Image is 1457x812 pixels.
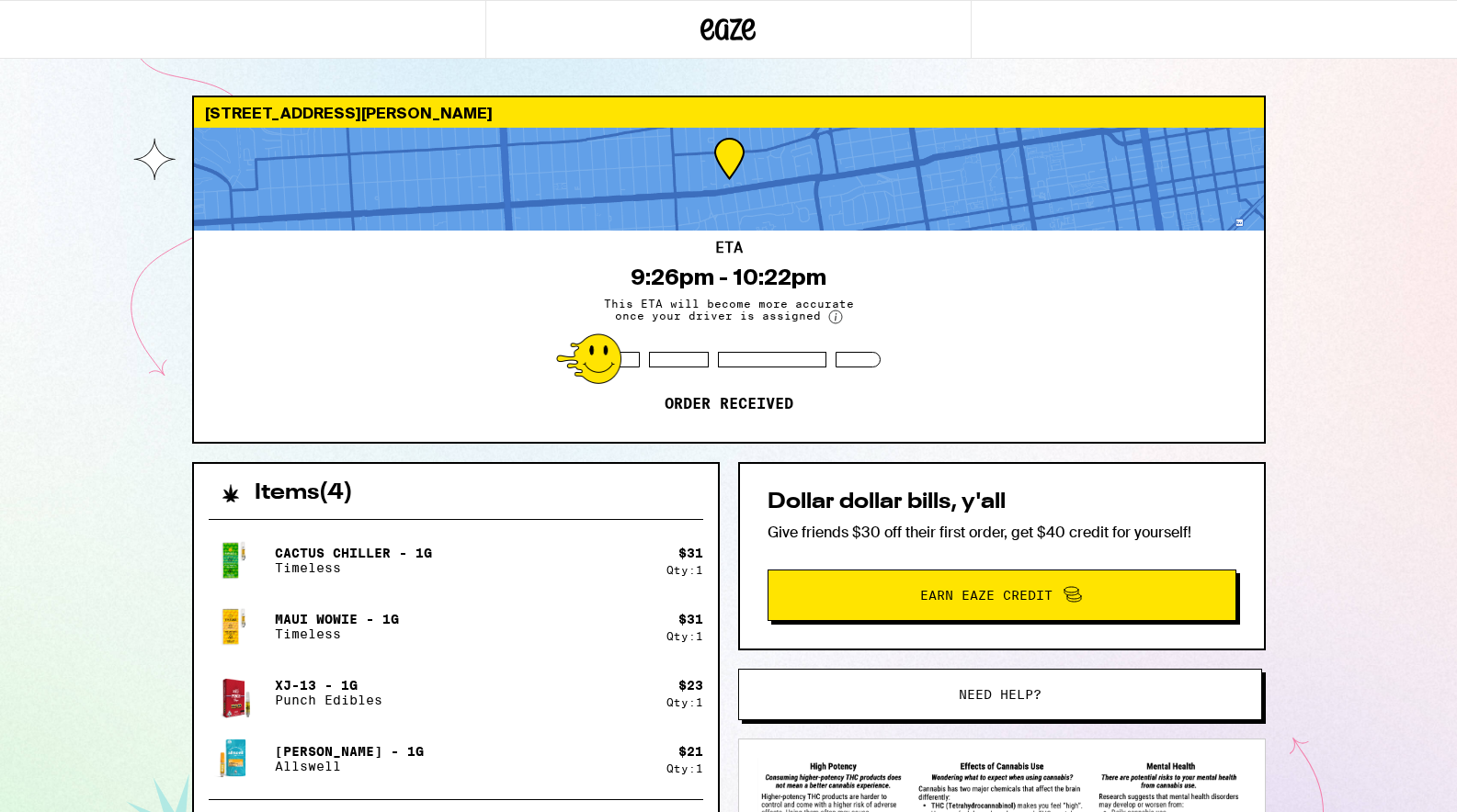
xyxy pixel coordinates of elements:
h2: Dollar dollar bills, y'all [768,491,1236,513]
span: Earn Eaze Credit [920,589,1053,602]
div: $ 23 [678,678,703,693]
div: $ 31 [678,546,703,560]
div: Qty: 1 [666,696,703,708]
div: Qty: 1 [666,630,703,642]
span: This ETA will become more accurate once your driver is assigned [591,298,867,324]
img: Punch Edibles - XJ-13 - 1g [209,660,260,726]
button: Earn Eaze Credit [768,570,1236,621]
div: $ 21 [678,744,703,759]
p: Maui Wowie - 1g [275,612,399,626]
h2: ETA [715,241,743,255]
p: Order received [665,395,793,413]
p: Punch Edibles [275,693,382,707]
p: [PERSON_NAME] - 1g [275,744,424,759]
div: Qty: 1 [666,762,703,774]
img: Timeless - Maui Wowie - 1g [209,601,260,652]
div: [STREET_ADDRESS][PERSON_NAME] [194,97,1264,128]
p: XJ-13 - 1g [275,678,382,693]
p: Timeless [275,560,432,575]
div: $ 31 [678,612,703,626]
span: Need help? [959,688,1042,701]
p: Give friends $30 off their first order, get $40 credit for yourself! [768,523,1236,542]
h2: Items ( 4 ) [255,482,353,504]
p: Cactus Chiller - 1g [275,546,432,560]
div: 9:26pm - 10:22pm [631,265,826,290]
p: Timeless [275,626,399,641]
img: Timeless - Cactus Chiller - 1g [209,535,260,586]
p: Allswell [275,759,424,773]
img: Allswell - Jack Herer - 1g [209,733,260,784]
div: Qty: 1 [666,564,703,576]
button: Need help? [738,669,1262,720]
